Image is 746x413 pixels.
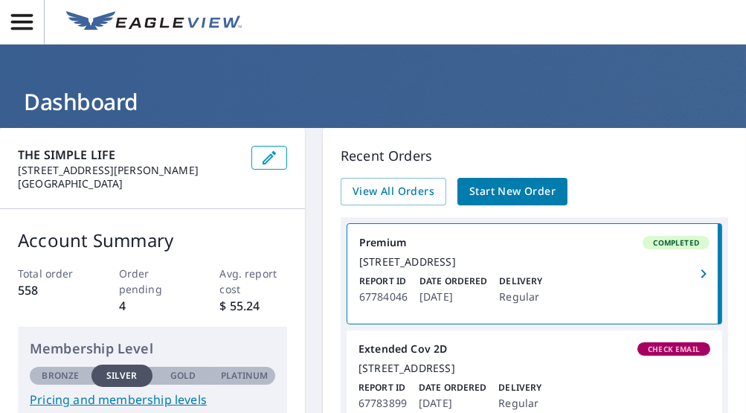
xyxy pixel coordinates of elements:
p: 67783899 [358,394,407,412]
p: $ 55.24 [220,297,288,315]
img: EV Logo [66,11,242,33]
p: Date Ordered [419,275,487,288]
div: Extended Cov 2D [358,342,710,356]
p: Date Ordered [419,381,486,394]
a: View All Orders [341,178,446,205]
p: Delivery [499,275,542,288]
p: Silver [106,369,138,382]
p: Report ID [359,275,408,288]
span: View All Orders [353,182,434,201]
p: Platinum [221,369,268,382]
p: Membership Level [30,339,275,359]
p: [STREET_ADDRESS][PERSON_NAME] [18,164,239,177]
p: Bronze [42,369,79,382]
span: Completed [644,237,708,248]
p: Gold [170,369,196,382]
p: THE SIMPLE LIFE [18,146,239,164]
a: EV Logo [57,2,251,42]
p: 67784046 [359,288,408,306]
div: [STREET_ADDRESS] [358,362,710,375]
p: [DATE] [419,288,487,306]
div: Premium [359,236,710,249]
p: Regular [498,394,541,412]
a: Pricing and membership levels [30,391,275,409]
h1: Dashboard [18,86,728,117]
p: Order pending [119,266,187,297]
p: Delivery [498,381,541,394]
p: [GEOGRAPHIC_DATA] [18,177,239,191]
p: Recent Orders [341,146,728,166]
p: Avg. report cost [220,266,288,297]
p: [DATE] [419,394,486,412]
p: Report ID [358,381,407,394]
a: Start New Order [457,178,567,205]
span: Start New Order [469,182,556,201]
p: Regular [499,288,542,306]
p: 558 [18,281,86,299]
div: [STREET_ADDRESS] [359,255,710,269]
p: 4 [119,297,187,315]
a: PremiumCompleted[STREET_ADDRESS]Report ID67784046Date Ordered[DATE]DeliveryRegular [347,224,721,324]
p: Account Summary [18,227,287,254]
p: Total order [18,266,86,281]
span: Check Email [639,344,709,354]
